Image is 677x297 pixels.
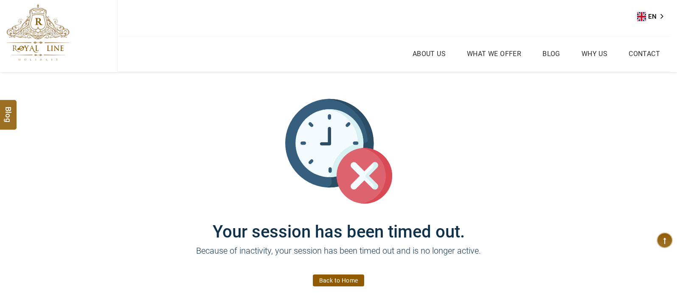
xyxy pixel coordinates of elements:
a: About Us [410,48,448,60]
div: Language [637,10,669,23]
aside: Language selected: English [637,10,669,23]
span: Blog [3,106,14,113]
a: EN [637,10,669,23]
a: What we Offer [465,48,523,60]
h1: Your session has been timed out. [84,205,593,242]
img: session_time_out.svg [285,98,392,205]
p: Because of inactivity, your session has been timed out and is no longer active. [84,244,593,270]
a: Back to Home [313,274,365,286]
img: The Royal Line Holidays [6,4,70,61]
a: Contact [626,48,662,60]
a: Blog [540,48,562,60]
a: Why Us [579,48,610,60]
